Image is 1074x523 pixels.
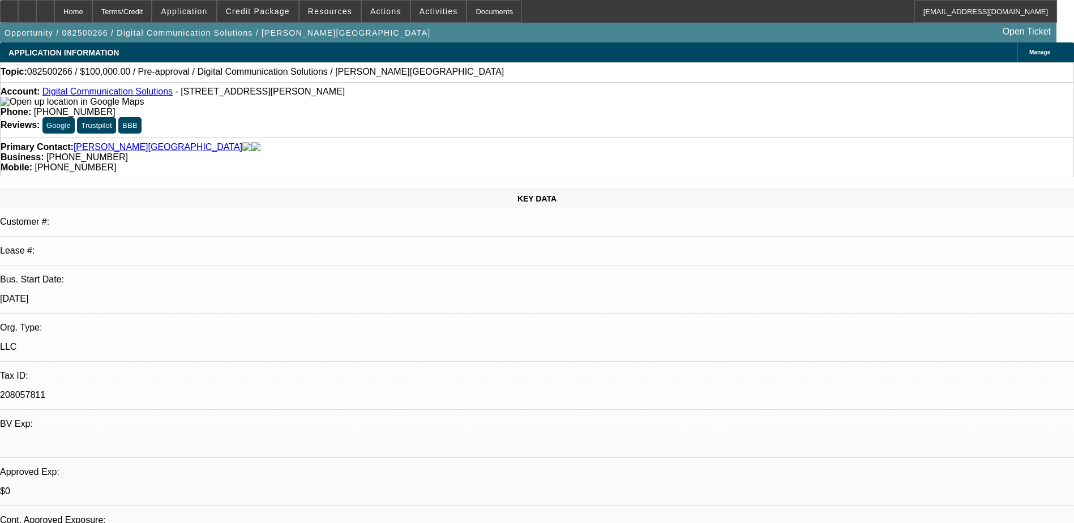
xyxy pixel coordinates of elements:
[1,97,144,107] img: Open up location in Google Maps
[1,162,32,172] strong: Mobile:
[1,152,44,162] strong: Business:
[35,162,116,172] span: [PHONE_NUMBER]
[77,117,115,134] button: Trustpilot
[161,7,207,16] span: Application
[1,120,40,130] strong: Reviews:
[1029,49,1050,55] span: Manage
[74,142,242,152] a: [PERSON_NAME][GEOGRAPHIC_DATA]
[998,22,1055,41] a: Open Ticket
[118,117,142,134] button: BBB
[176,87,345,96] span: - [STREET_ADDRESS][PERSON_NAME]
[1,107,31,117] strong: Phone:
[411,1,467,22] button: Activities
[299,1,361,22] button: Resources
[1,87,40,96] strong: Account:
[251,142,260,152] img: linkedin-icon.png
[362,1,410,22] button: Actions
[217,1,298,22] button: Credit Package
[27,67,504,77] span: 082500266 / $100,000.00 / Pre-approval / Digital Communication Solutions / [PERSON_NAME][GEOGRAPH...
[1,67,27,77] strong: Topic:
[308,7,352,16] span: Resources
[370,7,401,16] span: Actions
[42,87,173,96] a: Digital Communication Solutions
[420,7,458,16] span: Activities
[46,152,128,162] span: [PHONE_NUMBER]
[42,117,75,134] button: Google
[34,107,115,117] span: [PHONE_NUMBER]
[517,194,557,203] span: KEY DATA
[152,1,216,22] button: Application
[5,28,430,37] span: Opportunity / 082500266 / Digital Communication Solutions / [PERSON_NAME][GEOGRAPHIC_DATA]
[242,142,251,152] img: facebook-icon.png
[8,48,119,57] span: APPLICATION INFORMATION
[226,7,290,16] span: Credit Package
[1,97,144,106] a: View Google Maps
[1,142,74,152] strong: Primary Contact:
